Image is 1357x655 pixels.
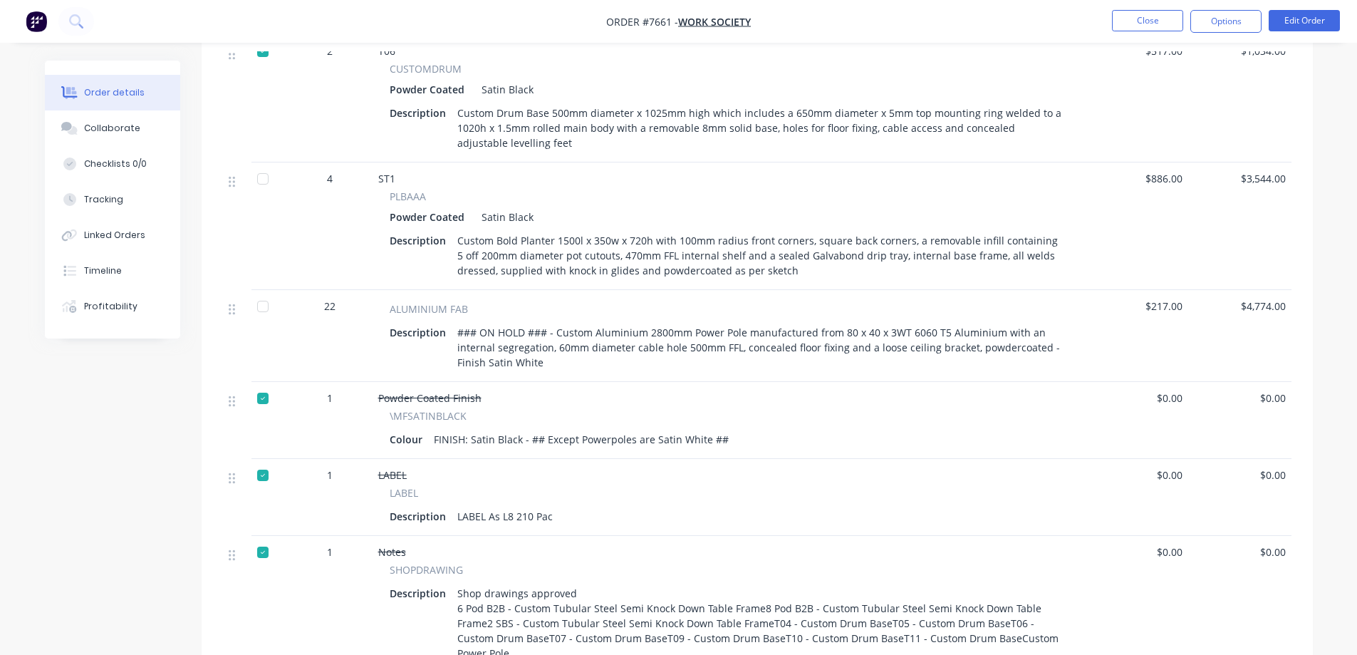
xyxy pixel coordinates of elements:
[452,103,1068,153] div: Custom Drum Base 500mm diameter x 1025mm high which includes a 650mm diameter x 5mm top mounting ...
[327,468,333,483] span: 1
[428,429,734,450] div: FINISH: Satin Black - ## Except Powerpoles are Satin White ##
[84,122,140,135] div: Collaborate
[1194,391,1286,406] span: $0.00
[45,253,180,289] button: Timeline
[327,171,333,186] span: 4
[1194,468,1286,483] span: $0.00
[324,299,336,314] span: 22
[390,429,428,450] div: Colour
[45,182,180,217] button: Tracking
[84,229,145,242] div: Linked Orders
[390,485,418,500] span: LABEL
[84,158,147,170] div: Checklists 0/0
[390,230,452,251] div: Description
[1269,10,1340,31] button: Edit Order
[390,189,426,204] span: PLBAAA
[452,230,1068,281] div: Custom Bold Planter 1500l x 350w x 720h with 100mm radius front corners, square back corners, a r...
[390,408,467,423] span: \MFSATINBLACK
[1194,171,1286,186] span: $3,544.00
[1091,391,1182,406] span: $0.00
[452,506,558,527] div: LABEL As L8 210 Pac
[84,264,122,277] div: Timeline
[678,15,751,29] a: Work Society
[390,562,463,577] span: SHOPDRAWING
[327,391,333,406] span: 1
[45,289,180,324] button: Profitability
[45,75,180,110] button: Order details
[1190,10,1262,33] button: Options
[84,193,123,206] div: Tracking
[378,468,407,482] span: LABEL
[1194,545,1286,559] span: $0.00
[476,207,534,227] div: Satin Black
[476,79,534,100] div: Satin Black
[84,86,145,99] div: Order details
[390,583,452,604] div: Description
[390,301,468,316] span: ALUMINIUM FAB
[390,322,452,343] div: Description
[390,207,470,227] div: Powder Coated
[45,146,180,182] button: Checklists 0/0
[26,11,47,32] img: Factory
[390,506,452,527] div: Description
[1091,299,1182,314] span: $217.00
[1091,468,1182,483] span: $0.00
[390,79,470,100] div: Powder Coated
[1091,171,1182,186] span: $886.00
[84,300,137,313] div: Profitability
[390,61,462,76] span: CUSTOMDRUM
[378,44,395,58] span: T06
[1112,10,1183,31] button: Close
[378,391,482,405] span: Powder Coated Finish
[327,545,333,559] span: 1
[452,322,1068,373] div: ### ON HOLD ### - Custom Aluminium 2800mm Power Pole manufactured from 80 x 40 x 3WT 6060 T5 Alum...
[1091,545,1182,559] span: $0.00
[45,217,180,253] button: Linked Orders
[390,103,452,123] div: Description
[1194,299,1286,314] span: $4,774.00
[45,110,180,146] button: Collaborate
[378,545,406,559] span: Notes
[378,172,395,185] span: ST1
[606,15,678,29] span: Order #7661 -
